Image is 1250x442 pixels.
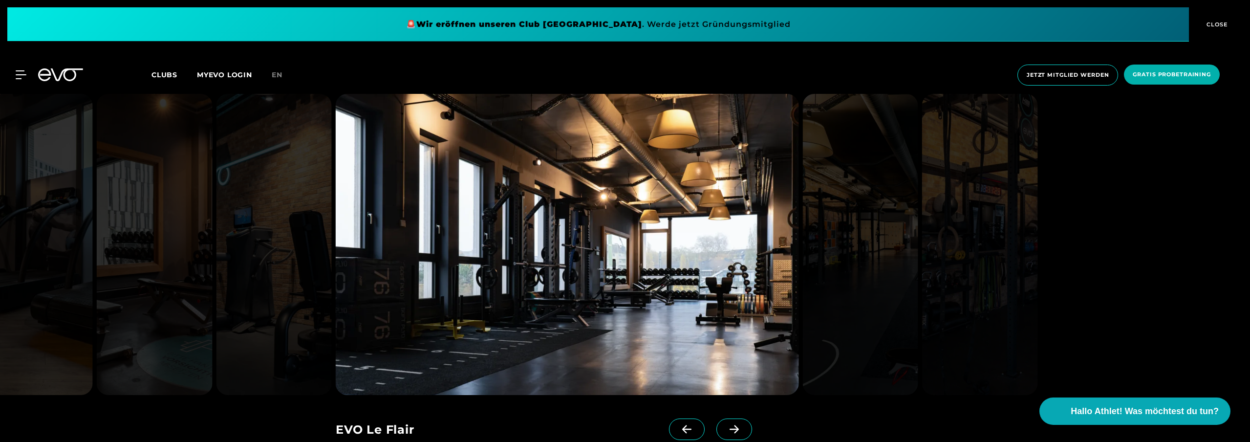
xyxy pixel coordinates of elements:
img: evofitness [216,94,332,395]
span: Clubs [151,70,177,79]
img: evofitness [922,94,1038,395]
a: en [272,69,294,81]
a: MYEVO LOGIN [197,70,252,79]
a: Clubs [151,70,197,79]
button: CLOSE [1189,7,1243,42]
img: evofitness [336,94,798,395]
span: en [272,70,282,79]
span: Jetzt Mitglied werden [1027,71,1109,79]
img: evofitness [96,94,212,395]
button: Hallo Athlet! Was möchtest du tun? [1039,398,1230,425]
span: Gratis Probetraining [1133,70,1211,79]
img: evofitness [802,94,918,395]
a: Gratis Probetraining [1121,65,1223,86]
span: Hallo Athlet! Was möchtest du tun? [1071,405,1219,418]
a: Jetzt Mitglied werden [1014,65,1121,86]
span: CLOSE [1204,20,1228,29]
